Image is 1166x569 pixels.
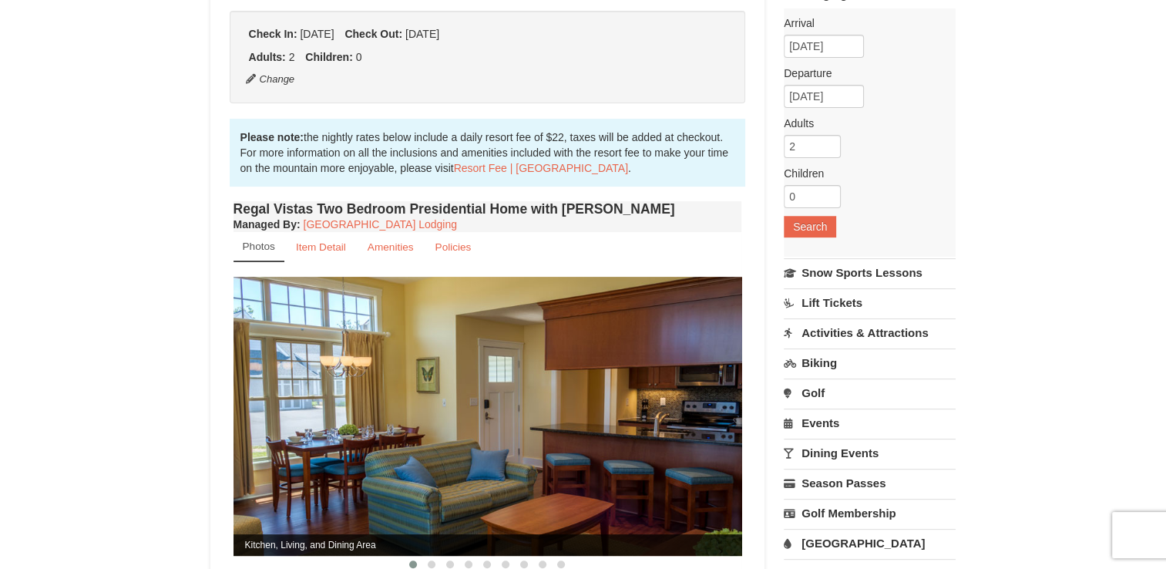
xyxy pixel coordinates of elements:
span: 2 [289,51,295,63]
a: Photos [234,232,284,262]
a: Golf Membership [784,499,956,527]
a: Amenities [358,232,424,262]
span: Managed By [234,218,297,231]
span: [DATE] [300,28,334,40]
a: Resort Fee | [GEOGRAPHIC_DATA] [454,162,628,174]
img: Kitchen, Living, and Dining Area [234,277,742,555]
label: Children [784,166,944,181]
span: 0 [356,51,362,63]
small: Policies [435,241,471,253]
div: the nightly rates below include a daily resort fee of $22, taxes will be added at checkout. For m... [230,119,746,187]
label: Departure [784,66,944,81]
a: Lift Tickets [784,288,956,317]
small: Photos [243,241,275,252]
small: Item Detail [296,241,346,253]
strong: Children: [305,51,352,63]
span: Kitchen, Living, and Dining Area [234,534,742,556]
button: Search [784,216,836,237]
h4: Regal Vistas Two Bedroom Presidential Home with [PERSON_NAME] [234,201,742,217]
strong: Check Out: [344,28,402,40]
strong: Please note: [240,131,304,143]
a: Snow Sports Lessons [784,258,956,287]
button: Change [245,71,296,88]
a: Item Detail [286,232,356,262]
strong: : [234,218,301,231]
a: Golf [784,379,956,407]
small: Amenities [368,241,414,253]
a: Season Passes [784,469,956,497]
label: Arrival [784,15,944,31]
a: [GEOGRAPHIC_DATA] Lodging [304,218,457,231]
span: [DATE] [405,28,439,40]
label: Adults [784,116,944,131]
a: Dining Events [784,439,956,467]
strong: Adults: [249,51,286,63]
a: Activities & Attractions [784,318,956,347]
a: Biking [784,348,956,377]
strong: Check In: [249,28,297,40]
a: [GEOGRAPHIC_DATA] [784,529,956,557]
a: Events [784,409,956,437]
a: Policies [425,232,481,262]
